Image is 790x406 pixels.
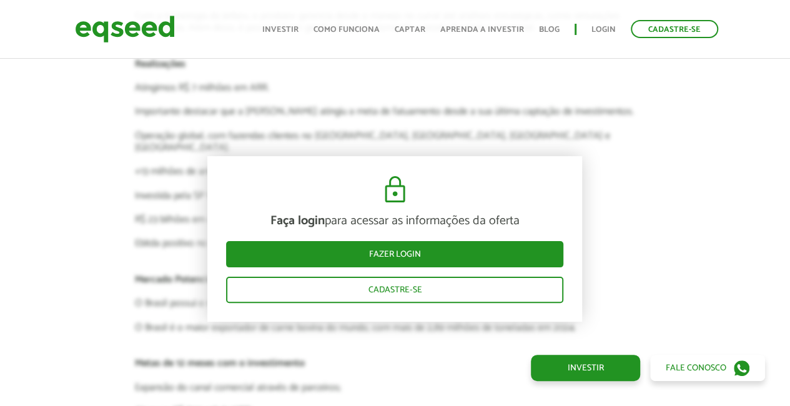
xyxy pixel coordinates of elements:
[314,26,380,34] a: Como funciona
[650,355,765,381] a: Fale conosco
[531,355,640,381] a: Investir
[226,214,563,229] p: para acessar as informações da oferta
[75,12,175,46] img: EqSeed
[539,26,560,34] a: Blog
[270,210,325,231] strong: Faça login
[395,26,425,34] a: Captar
[631,20,718,38] a: Cadastre-se
[440,26,524,34] a: Aprenda a investir
[226,241,563,267] a: Fazer login
[226,277,563,303] a: Cadastre-se
[380,175,410,205] img: cadeado.svg
[591,26,616,34] a: Login
[262,26,299,34] a: Investir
